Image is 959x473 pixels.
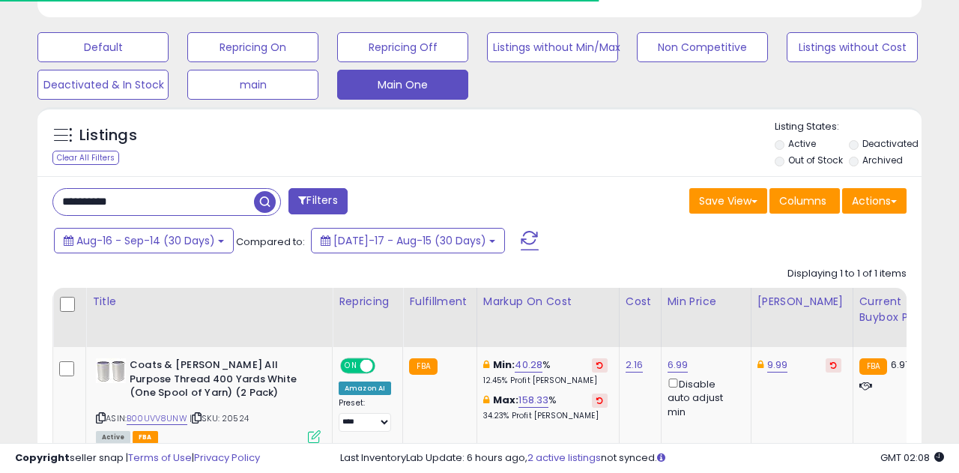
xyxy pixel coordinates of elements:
div: Current Buybox Price [859,294,937,325]
button: Filters [288,188,347,214]
span: FBA [133,431,158,444]
button: Default [37,32,169,62]
button: Listings without Min/Max [487,32,618,62]
p: 34.23% Profit [PERSON_NAME] [483,411,608,421]
span: [DATE]-17 - Aug-15 (30 Days) [333,233,486,248]
div: Fulfillment [409,294,470,310]
button: Repricing Off [337,32,468,62]
strong: Copyright [15,451,70,465]
a: 2.16 [626,358,644,373]
label: Active [788,137,816,150]
div: Preset: [339,398,391,432]
span: OFF [373,360,397,373]
p: Listing States: [775,120,922,134]
button: Save View [689,188,767,214]
div: Clear All Filters [52,151,119,165]
div: Disable auto adjust min [668,376,739,419]
small: FBA [409,358,437,375]
a: 2 active listings [527,451,601,465]
div: % [483,358,608,386]
div: Displaying 1 to 1 of 1 items [787,267,907,281]
span: | SKU: 20524 [190,412,249,424]
a: 6.99 [668,358,689,373]
div: Cost [626,294,655,310]
span: Compared to: [236,235,305,249]
button: Deactivated & In Stock [37,70,169,100]
span: Aug-16 - Sep-14 (30 Days) [76,233,215,248]
button: Aug-16 - Sep-14 (30 Days) [54,228,234,253]
span: ON [342,360,360,373]
button: Non Competitive [637,32,768,62]
b: Coats & [PERSON_NAME] All Purpose Thread 400 Yards White (One Spool of Yarn) (2 Pack) [130,358,312,404]
button: Columns [769,188,840,214]
th: The percentage added to the cost of goods (COGS) that forms the calculator for Min & Max prices. [477,288,619,347]
div: Markup on Cost [483,294,613,310]
a: B00UVV8UNW [127,412,187,425]
button: Actions [842,188,907,214]
div: ASIN: [96,358,321,442]
div: Repricing [339,294,396,310]
b: Max: [493,393,519,407]
label: Out of Stock [788,154,843,166]
div: Title [92,294,326,310]
div: % [483,394,608,421]
label: Deactivated [862,137,919,150]
div: seller snap | | [15,451,260,466]
label: Archived [862,154,903,166]
div: Last InventoryLab Update: 6 hours ago, not synced. [340,451,944,466]
button: Main One [337,70,468,100]
button: Repricing On [187,32,318,62]
a: Privacy Policy [194,451,260,465]
a: Terms of Use [128,451,192,465]
button: Listings without Cost [787,32,918,62]
img: 41-hRG73dML._SL40_.jpg [96,358,126,383]
a: 158.33 [518,393,548,408]
span: 6.97 [891,358,911,372]
span: Columns [779,193,826,208]
small: FBA [859,358,887,375]
h5: Listings [79,125,137,146]
button: [DATE]-17 - Aug-15 (30 Days) [311,228,505,253]
div: Min Price [668,294,745,310]
span: 2025-09-16 02:08 GMT [880,451,944,465]
div: [PERSON_NAME] [757,294,847,310]
span: All listings currently available for purchase on Amazon [96,431,130,444]
p: 12.45% Profit [PERSON_NAME] [483,376,608,386]
div: Amazon AI [339,382,391,395]
a: 9.99 [767,358,788,373]
button: main [187,70,318,100]
a: 40.28 [515,358,542,373]
b: Min: [493,358,515,372]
